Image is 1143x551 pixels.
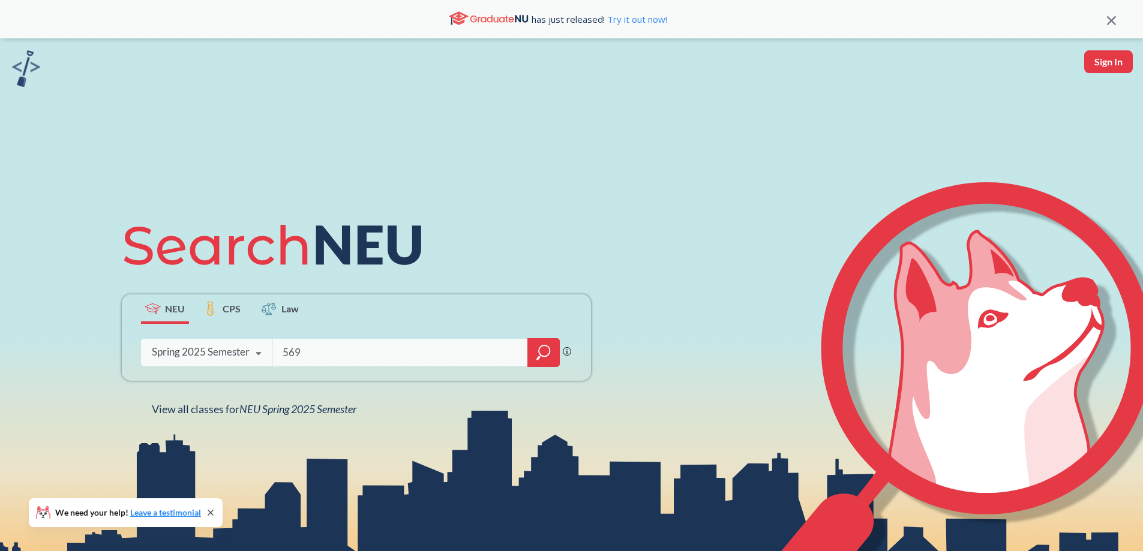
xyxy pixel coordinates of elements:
a: Try it out now! [605,13,667,25]
a: Leave a testimonial [130,507,201,517]
input: Class, professor, course number, "phrase" [281,340,519,365]
span: has just released! [532,13,667,26]
svg: magnifying glass [536,344,551,361]
span: Law [281,302,299,315]
span: NEU Spring 2025 Semester [239,402,356,415]
span: We need your help! [55,508,201,517]
div: magnifying glass [527,338,560,367]
span: NEU [165,302,185,315]
a: sandbox logo [12,50,40,91]
button: Sign In [1084,50,1133,73]
span: CPS [223,302,241,315]
img: sandbox logo [12,50,40,87]
div: Spring 2025 Semester [152,345,250,359]
span: View all classes for [152,402,356,415]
